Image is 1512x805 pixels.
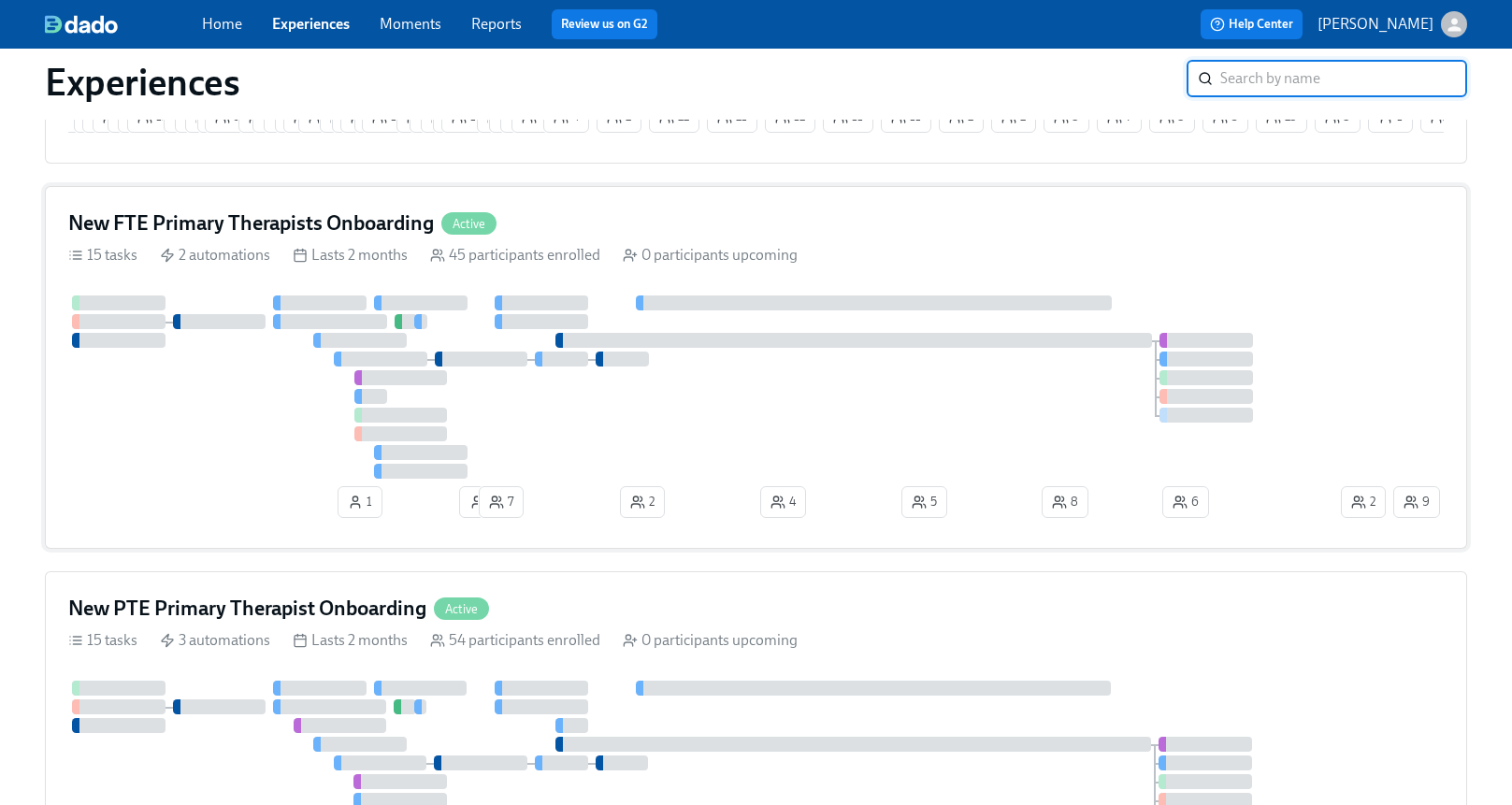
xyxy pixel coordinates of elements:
[760,486,806,518] button: 4
[1052,493,1078,511] span: 8
[1318,11,1467,37] button: [PERSON_NAME]
[912,493,937,511] span: 5
[630,493,655,511] span: 2
[471,15,522,33] a: Reports
[1201,9,1303,39] button: Help Center
[623,630,798,651] div: 0 participants upcoming
[434,602,489,616] span: Active
[348,493,372,511] span: 1
[1341,486,1386,518] button: 2
[45,60,240,105] h1: Experiences
[1318,14,1433,35] p: [PERSON_NAME]
[770,493,796,511] span: 4
[293,245,408,266] div: Lasts 2 months
[160,630,270,651] div: 3 automations
[479,486,524,518] button: 7
[1220,60,1467,97] input: Search by name
[561,15,648,34] a: Review us on G2
[623,245,798,266] div: 0 participants upcoming
[459,486,504,518] button: 1
[1173,493,1199,511] span: 6
[160,245,270,266] div: 2 automations
[1042,486,1088,518] button: 8
[202,15,242,33] a: Home
[338,486,382,518] button: 1
[45,186,1467,549] a: New FTE Primary Therapists OnboardingActive15 tasks 2 automations Lasts 2 months 45 participants ...
[68,595,426,623] h4: New PTE Primary Therapist Onboarding
[430,245,600,266] div: 45 participants enrolled
[380,15,441,33] a: Moments
[293,630,408,651] div: Lasts 2 months
[1393,486,1440,518] button: 9
[1351,493,1375,511] span: 2
[489,493,513,511] span: 7
[441,217,497,231] span: Active
[901,486,947,518] button: 5
[272,15,350,33] a: Experiences
[552,9,657,39] button: Review us on G2
[1404,493,1430,511] span: 9
[620,486,665,518] button: 2
[430,630,600,651] div: 54 participants enrolled
[1210,15,1293,34] span: Help Center
[469,493,494,511] span: 1
[68,209,434,237] h4: New FTE Primary Therapists Onboarding
[68,630,137,651] div: 15 tasks
[68,245,137,266] div: 15 tasks
[1162,486,1209,518] button: 6
[45,15,118,34] img: dado
[45,15,202,34] a: dado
